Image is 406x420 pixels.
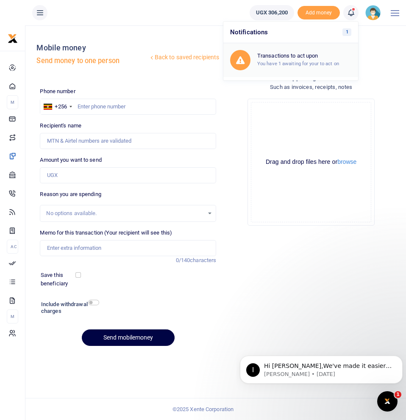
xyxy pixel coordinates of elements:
iframe: Intercom live chat [377,391,398,412]
h6: Transactions to act upon [257,52,351,59]
a: Transactions to act upon You have 1 awaiting for your to act on [223,43,358,77]
span: 1 [342,28,351,36]
input: Enter phone number [40,99,216,115]
div: No options available. [46,209,204,218]
h5: Send money to one person [36,57,148,65]
div: +256 [55,102,67,111]
a: Add money [298,9,340,15]
button: Send mobilemoney [82,329,175,346]
label: Save this beneficiary [41,271,77,287]
h6: Notifications [223,22,358,43]
li: M [7,95,18,109]
label: Amount you want to send [40,156,101,164]
img: logo-small [8,33,18,44]
h4: Mobile money [36,43,148,52]
input: MTN & Airtel numbers are validated [40,133,216,149]
a: logo-small logo-large logo-large [8,35,18,41]
span: UGX 306,200 [256,8,288,17]
a: Back to saved recipients [148,50,220,65]
div: Uganda: +256 [40,99,74,114]
span: 1 [395,391,401,398]
span: characters [190,257,216,263]
li: Toup your wallet [298,6,340,20]
li: Ac [7,240,18,254]
iframe: Intercom notifications message [236,338,406,397]
h4: Such as invoices, receipts, notes [223,83,399,92]
div: Drag and drop files here or [251,158,371,166]
label: Reason you are spending [40,190,101,199]
input: Enter extra information [40,240,216,256]
small: You have 1 awaiting for your to act on [257,61,339,66]
img: profile-user [365,5,381,20]
li: M [7,309,18,323]
a: UGX 306,200 [250,5,294,20]
h6: Include withdrawal charges [41,301,95,314]
label: Phone number [40,87,75,96]
li: Wallet ballance [246,5,298,20]
span: Add money [298,6,340,20]
input: UGX [40,167,216,183]
span: 0/140 [176,257,190,263]
a: profile-user [365,5,384,20]
div: File Uploader [247,99,375,226]
label: Memo for this transaction (Your recipient will see this) [40,229,172,237]
label: Recipient's name [40,122,81,130]
button: browse [337,159,356,165]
